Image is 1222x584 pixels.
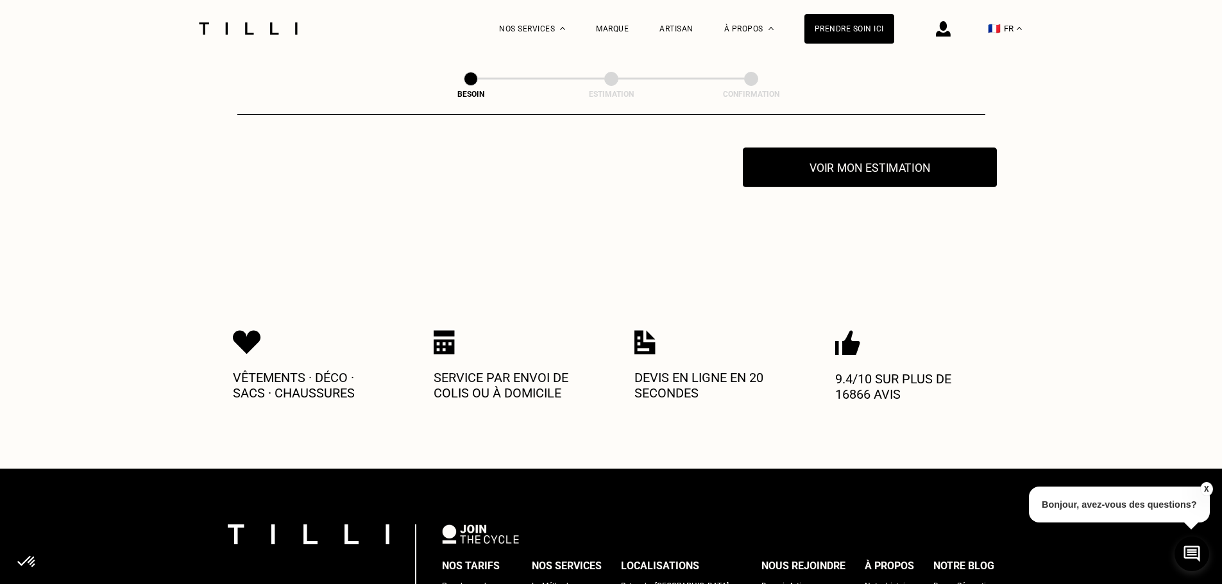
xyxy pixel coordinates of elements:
a: Prendre soin ici [804,14,894,44]
div: Localisations [621,556,699,576]
img: Icon [434,330,455,355]
img: Menu déroulant à propos [768,27,774,30]
img: Icon [233,330,261,355]
img: Icon [835,330,860,356]
p: Vêtements · Déco · Sacs · Chaussures [233,370,387,401]
a: Marque [596,24,629,33]
p: 9.4/10 sur plus de 16866 avis [835,371,989,402]
img: menu déroulant [1017,27,1022,30]
div: À propos [865,556,914,576]
button: X [1200,482,1212,496]
div: Notre blog [933,556,994,576]
div: Nos services [532,556,602,576]
div: Estimation [547,90,675,99]
div: Nous rejoindre [761,556,845,576]
p: Bonjour, avez-vous des questions? [1029,487,1210,522]
p: Service par envoi de colis ou à domicile [434,370,588,401]
img: logo Tilli [228,524,389,544]
img: Menu déroulant [560,27,565,30]
img: icône connexion [936,21,951,37]
div: Nos tarifs [442,556,500,576]
img: Logo du service de couturière Tilli [194,22,302,35]
button: Voir mon estimation [743,147,997,187]
div: Besoin [407,90,535,99]
p: Devis en ligne en 20 secondes [634,370,788,401]
a: Artisan [659,24,693,33]
img: logo Join The Cycle [442,524,519,544]
span: 🇫🇷 [988,22,1001,35]
img: Icon [634,330,656,355]
div: Confirmation [687,90,815,99]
